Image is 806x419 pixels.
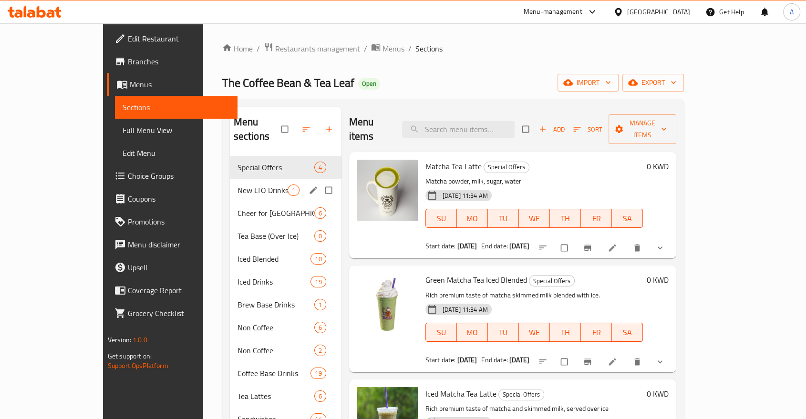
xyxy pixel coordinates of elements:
div: Tea Lattes6 [230,385,341,408]
span: Sections [123,102,230,113]
button: TU [488,209,519,228]
div: items [314,390,326,402]
div: items [310,368,326,379]
div: items [288,184,300,196]
span: Brew Base Drinks [238,299,314,310]
button: Branch-specific-item [577,351,600,372]
span: Non Coffee [238,345,314,356]
div: Non Coffee2 [230,339,341,362]
button: Manage items [609,114,676,144]
span: Start date: [425,354,456,366]
a: Edit menu item [608,357,619,367]
h6: 0 KWD [647,387,669,400]
span: FR [585,326,608,339]
button: MO [457,209,488,228]
div: Special Offers4 [230,156,341,179]
span: Iced Matcha Tea Latte [425,387,496,401]
div: [GEOGRAPHIC_DATA] [627,7,690,17]
span: Get support on: [108,350,152,362]
span: Tea Base (Over Ice) [238,230,314,242]
span: 1.0.0 [133,334,147,346]
button: sort-choices [532,237,555,258]
span: Green Matcha Tea Iced Blended [425,273,527,287]
span: Non Coffee [238,322,314,333]
div: Non Coffee6 [230,316,341,339]
a: Support.OpsPlatform [108,359,168,372]
a: Menus [107,73,238,96]
span: Grocery Checklist [128,307,230,319]
span: Iced Blended [238,253,311,265]
div: New LTO Drinks1edit [230,179,341,202]
span: 4 [315,163,326,172]
a: Upsell [107,256,238,279]
span: import [565,77,611,89]
span: Select section [517,120,537,138]
div: items [314,345,326,356]
div: Iced Drinks19 [230,270,341,293]
img: Matcha Tea Latte [357,160,418,221]
span: Menu disclaimer [128,239,230,250]
h2: Menu items [349,115,391,143]
div: Coffee Base Drinks19 [230,362,341,385]
span: Open [358,80,380,88]
span: Special Offers [238,162,314,173]
span: 2 [315,346,326,355]
span: Coffee Base Drinks [238,368,311,379]
span: 6 [315,392,326,401]
button: SA [612,323,643,342]
button: TU [488,323,519,342]
span: Upsell [128,262,230,273]
button: WE [519,323,550,342]
span: WE [523,326,546,339]
div: Menu-management [524,6,582,18]
div: Special Offers [529,275,575,286]
p: Rich premium taste of matcha and skimmed milk, served over ice [425,403,643,415]
span: New LTO Drinks [238,184,288,196]
span: SA [616,326,639,339]
div: Tea Base (Over Ice)0 [230,225,341,247]
div: Tea Lattes [238,390,314,402]
span: Sort items [567,122,609,137]
span: 6 [315,323,326,332]
span: Choice Groups [128,170,230,182]
button: show more [650,237,672,258]
span: Promotions [128,216,230,227]
span: Coverage Report [128,285,230,296]
a: Grocery Checklist [107,302,238,325]
div: items [314,299,326,310]
span: Select to update [555,353,575,371]
div: items [310,276,326,287]
span: Cheer for [GEOGRAPHIC_DATA] [238,207,314,219]
span: Add item [537,122,567,137]
span: WE [523,212,546,225]
button: sort-choices [532,351,555,372]
span: Select all sections [276,120,296,138]
span: Version: [108,334,131,346]
button: delete [627,351,650,372]
span: 6 [315,209,326,218]
button: TH [550,323,581,342]
button: SU [425,323,457,342]
span: Select to update [555,239,575,257]
span: Special Offers [529,276,574,286]
b: [DATE] [457,354,477,366]
a: Menus [371,42,404,55]
button: Add section [319,119,341,140]
span: SU [430,326,453,339]
a: Edit Restaurant [107,27,238,50]
span: 1 [315,300,326,309]
svg: Show Choices [655,243,665,253]
div: Open [358,78,380,90]
div: items [314,230,326,242]
button: WE [519,209,550,228]
span: SU [430,212,453,225]
span: Sort sections [296,119,319,140]
span: Edit Restaurant [128,33,230,44]
input: search [402,121,515,138]
a: Restaurants management [264,42,360,55]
